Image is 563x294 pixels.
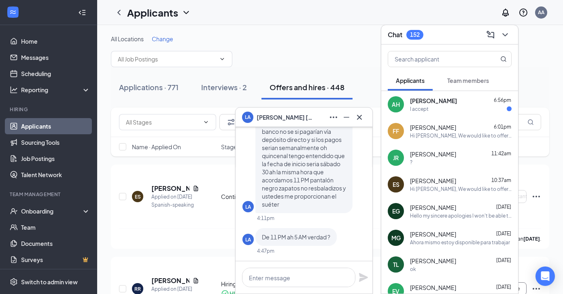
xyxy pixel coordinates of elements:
[359,273,368,282] svg: Plane
[127,6,178,19] h1: Applicants
[353,111,366,124] button: Cross
[410,150,456,158] span: [PERSON_NAME]
[10,191,89,198] div: Team Management
[410,230,456,238] span: [PERSON_NAME]
[393,180,399,188] div: ES
[10,86,18,94] svg: Analysis
[410,203,456,212] span: [PERSON_NAME]
[391,234,401,242] div: MG
[151,201,199,209] div: Spanish-speaking
[126,118,200,127] input: All Stages
[499,28,512,41] button: ChevronDown
[480,190,527,203] button: Waiting on Applicant
[393,127,399,135] div: FF
[329,112,338,122] svg: Ellipses
[245,203,251,210] div: LA
[132,143,181,151] span: Name · Applied On
[410,257,456,265] span: [PERSON_NAME]
[410,186,512,192] div: Hi [PERSON_NAME], We would like to offer you a position at the Flatbush & Atlantic for an overnig...
[494,124,511,130] span: 6:01pm
[392,207,400,215] div: EG
[410,106,429,112] div: I accept
[262,233,330,241] span: De 11 PM ah 5 AM verdad ?
[9,8,17,16] svg: WorkstreamLogo
[203,119,209,125] svg: ChevronDown
[410,239,510,246] div: Ahora mismo estoy disponible para trabajar
[538,9,544,16] div: AA
[134,286,141,292] div: RR
[221,192,284,201] div: Contingent Offer
[257,113,313,122] span: [PERSON_NAME] [PERSON_NAME]
[410,97,457,105] span: [PERSON_NAME]
[114,8,124,17] svg: ChevronLeft
[410,159,412,166] div: ?
[496,284,511,290] span: [DATE]
[531,192,541,201] svg: Ellipses
[257,215,274,222] div: 4:11pm
[388,51,484,67] input: Search applicant
[219,56,225,62] svg: ChevronDown
[181,8,191,17] svg: ChevronDown
[410,123,456,131] span: [PERSON_NAME]
[496,231,511,237] span: [DATE]
[501,8,510,17] svg: Notifications
[410,283,456,292] span: [PERSON_NAME]
[393,260,399,269] div: TL
[111,35,144,42] span: All Locations
[78,8,86,17] svg: Collapse
[152,35,173,42] span: Change
[21,252,90,268] a: SurveysCrown
[535,267,555,286] div: Open Intercom Messenger
[410,266,416,273] div: ok
[226,117,236,127] svg: Filter
[21,49,90,66] a: Messages
[523,236,540,242] b: [DATE]
[388,30,402,39] h3: Chat
[21,33,90,49] a: Home
[396,77,425,84] span: Applicants
[21,278,78,286] div: Switch to admin view
[486,30,495,40] svg: ComposeMessage
[531,284,541,294] svg: Ellipses
[151,276,189,285] h5: [PERSON_NAME]
[355,112,364,122] svg: Cross
[484,28,497,41] button: ComposeMessage
[151,184,189,193] h5: [PERSON_NAME]
[496,257,511,263] span: [DATE]
[500,56,507,62] svg: MagnifyingGlass
[410,177,456,185] span: [PERSON_NAME]
[151,285,199,293] div: Applied on [DATE]
[119,82,178,92] div: Applications · 771
[491,150,511,157] span: 11:42am
[21,66,90,82] a: Scheduling
[410,132,512,139] div: Hi [PERSON_NAME], We would like to offer you the Overnight shift, 11pm-5am [DATE] through [DATE],...
[392,100,400,108] div: AH
[340,111,353,124] button: Minimize
[21,207,83,215] div: Onboarding
[245,236,251,243] div: LA
[410,31,420,38] div: 152
[447,77,489,84] span: Team members
[21,118,90,134] a: Applicants
[221,143,237,151] span: Stage
[10,278,18,286] svg: Settings
[21,235,90,252] a: Documents
[527,119,534,125] svg: MagnifyingGlass
[221,280,284,288] div: Hiring Complete
[10,106,89,113] div: Hiring
[518,8,528,17] svg: QuestionInfo
[21,134,90,150] a: Sourcing Tools
[21,86,91,94] div: Reporting
[500,30,510,40] svg: ChevronDown
[494,97,511,103] span: 6:56pm
[410,212,512,219] div: Hello my sincere apologies I won't be able to make it to the interview the job I'm working at ask...
[21,150,90,167] a: Job Postings
[118,55,216,63] input: All Job Postings
[327,111,340,124] button: Ellipses
[219,114,261,130] button: Filter Filters
[342,112,351,122] svg: Minimize
[193,185,199,192] svg: Document
[393,154,399,162] div: JR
